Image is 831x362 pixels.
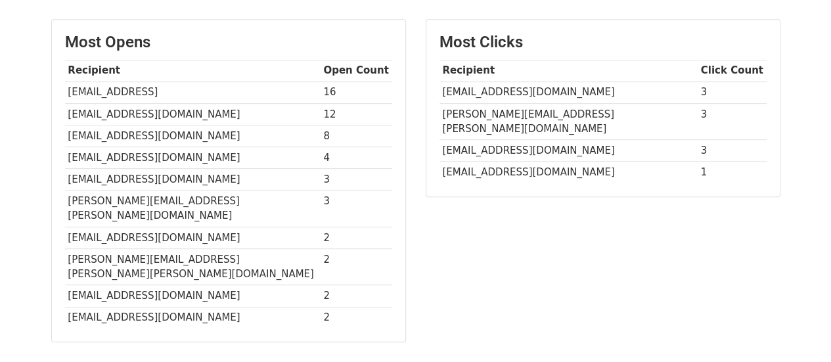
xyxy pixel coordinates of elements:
[65,125,321,147] td: [EMAIL_ADDRESS][DOMAIN_NAME]
[698,140,767,162] td: 3
[321,125,392,147] td: 8
[698,81,767,103] td: 3
[698,103,767,140] td: 3
[321,248,392,285] td: 2
[65,60,321,81] th: Recipient
[765,299,831,362] iframe: Chat Widget
[65,227,321,248] td: [EMAIL_ADDRESS][DOMAIN_NAME]
[321,191,392,227] td: 3
[698,162,767,183] td: 1
[65,285,321,307] td: [EMAIL_ADDRESS][DOMAIN_NAME]
[698,60,767,81] th: Click Count
[65,307,321,328] td: [EMAIL_ADDRESS][DOMAIN_NAME]
[65,169,321,191] td: [EMAIL_ADDRESS][DOMAIN_NAME]
[65,191,321,227] td: [PERSON_NAME][EMAIL_ADDRESS][PERSON_NAME][DOMAIN_NAME]
[439,103,698,140] td: [PERSON_NAME][EMAIL_ADDRESS][PERSON_NAME][DOMAIN_NAME]
[65,81,321,103] td: [EMAIL_ADDRESS]
[439,81,698,103] td: [EMAIL_ADDRESS][DOMAIN_NAME]
[321,285,392,307] td: 2
[321,81,392,103] td: 16
[321,307,392,328] td: 2
[65,147,321,168] td: [EMAIL_ADDRESS][DOMAIN_NAME]
[65,248,321,285] td: [PERSON_NAME][EMAIL_ADDRESS][PERSON_NAME][PERSON_NAME][DOMAIN_NAME]
[321,227,392,248] td: 2
[439,162,698,183] td: [EMAIL_ADDRESS][DOMAIN_NAME]
[65,33,392,52] h3: Most Opens
[321,147,392,168] td: 4
[439,140,698,162] td: [EMAIL_ADDRESS][DOMAIN_NAME]
[321,103,392,125] td: 12
[321,60,392,81] th: Open Count
[439,33,767,52] h3: Most Clicks
[321,169,392,191] td: 3
[765,299,831,362] div: Widget de chat
[439,60,698,81] th: Recipient
[65,103,321,125] td: [EMAIL_ADDRESS][DOMAIN_NAME]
